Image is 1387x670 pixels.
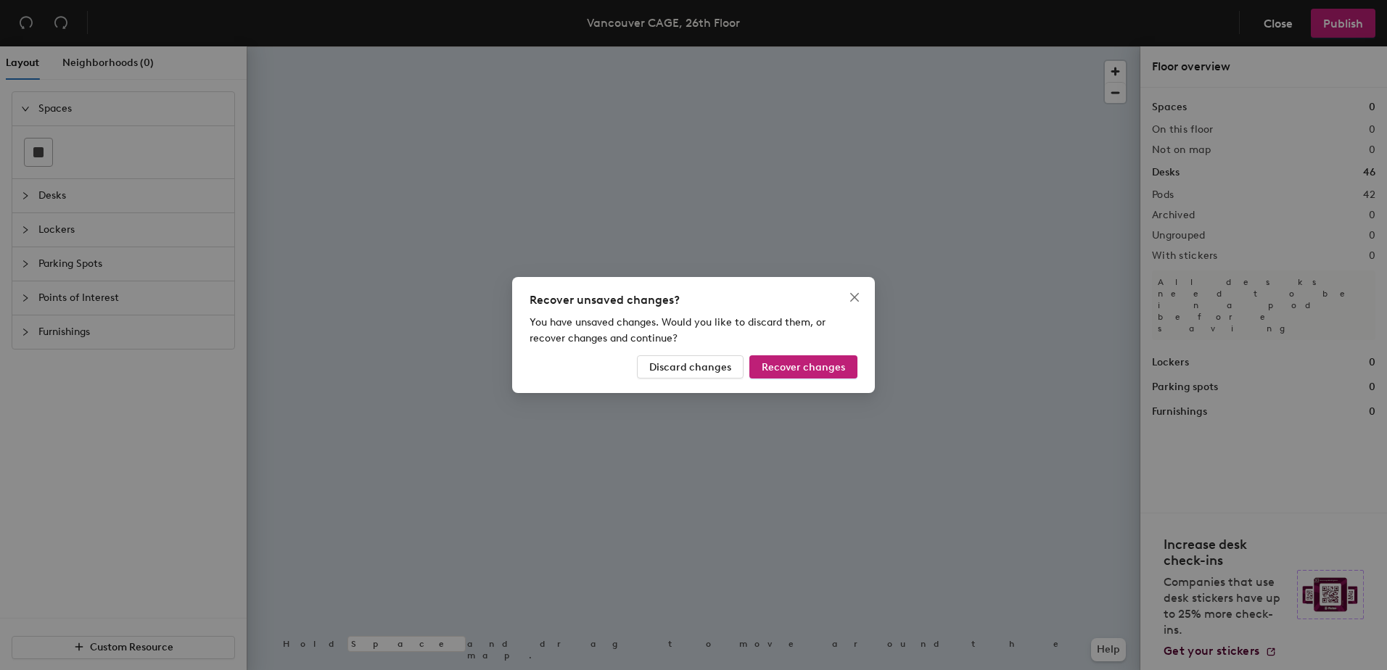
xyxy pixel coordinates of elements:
span: Close [843,291,866,303]
div: Recover unsaved changes? [530,291,857,309]
button: Close [843,286,866,309]
button: Discard changes [637,355,744,379]
span: Discard changes [649,361,731,373]
span: You have unsaved changes. Would you like to discard them, or recover changes and continue? [530,316,826,344]
span: close [849,291,860,303]
button: Recover changes [749,355,857,379]
span: Recover changes [762,361,845,373]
